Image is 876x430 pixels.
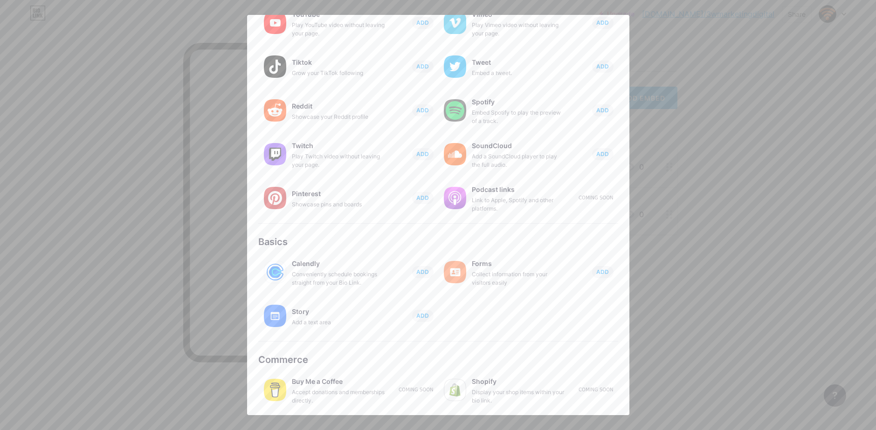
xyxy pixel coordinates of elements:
img: story [264,305,286,327]
div: Coming soon [579,386,613,393]
div: Grow your TikTok following [292,69,385,77]
img: podcastlinks [444,187,466,209]
button: ADD [412,192,434,204]
div: Add a SoundCloud player to play the full audio. [472,152,565,169]
div: Embed Spotify to play the preview of a track. [472,109,565,125]
span: ADD [596,19,609,27]
div: Reddit [292,100,385,113]
img: calendly [264,261,286,283]
button: ADD [412,104,434,116]
div: Pinterest [292,187,385,200]
div: Play Vimeo video without leaving your page. [472,21,565,38]
img: twitch [264,143,286,165]
div: Coming soon [399,386,433,393]
button: ADD [412,310,434,322]
span: ADD [416,268,429,276]
div: Tiktok [292,56,385,69]
img: shopify [444,379,466,401]
span: ADD [416,312,429,320]
span: ADD [596,150,609,158]
div: Spotify [472,96,565,109]
div: Basics [258,235,618,249]
div: Forms [472,257,565,270]
div: Tweet [472,56,565,69]
button: ADD [592,148,614,160]
img: soundcloud [444,143,466,165]
button: ADD [592,17,614,29]
div: Podcast links [472,183,565,196]
button: ADD [592,104,614,116]
span: ADD [416,106,429,114]
img: pinterest [264,187,286,209]
img: spotify [444,99,466,122]
span: ADD [416,62,429,70]
span: ADD [596,62,609,70]
button: ADD [412,17,434,29]
div: Showcase pins and boards [292,200,385,209]
img: twitter [444,55,466,78]
img: buymeacoffee [264,379,286,401]
span: ADD [416,194,429,202]
div: Shopify [472,375,565,388]
img: forms [444,261,466,283]
div: Conveniently schedule bookings straight from your Bio Link. [292,270,385,287]
button: ADD [412,148,434,160]
button: ADD [412,61,434,73]
span: ADD [416,150,429,158]
div: Play YouTube video without leaving your page. [292,21,385,38]
img: tiktok [264,55,286,78]
div: Link to Apple, Spotify and other platforms. [472,196,565,213]
img: youtube [264,12,286,34]
div: Buy Me a Coffee [292,375,385,388]
button: ADD [592,266,614,278]
button: ADD [592,61,614,73]
div: Commerce [258,353,618,367]
div: Coming soon [579,194,613,201]
span: ADD [416,19,429,27]
div: Accept donations and memberships directly. [292,388,385,405]
div: Twitch [292,139,385,152]
div: Play Twitch video without leaving your page. [292,152,385,169]
div: Display your shop items within your bio link. [472,388,565,405]
button: ADD [412,266,434,278]
div: Collect information from your visitors easily [472,270,565,287]
span: ADD [596,106,609,114]
span: ADD [596,268,609,276]
div: SoundCloud [472,139,565,152]
div: Calendly [292,257,385,270]
img: reddit [264,99,286,122]
div: Story [292,305,385,318]
div: Showcase your Reddit profile [292,113,385,121]
img: vimeo [444,12,466,34]
div: Embed a tweet. [472,69,565,77]
div: Add a text area [292,318,385,327]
